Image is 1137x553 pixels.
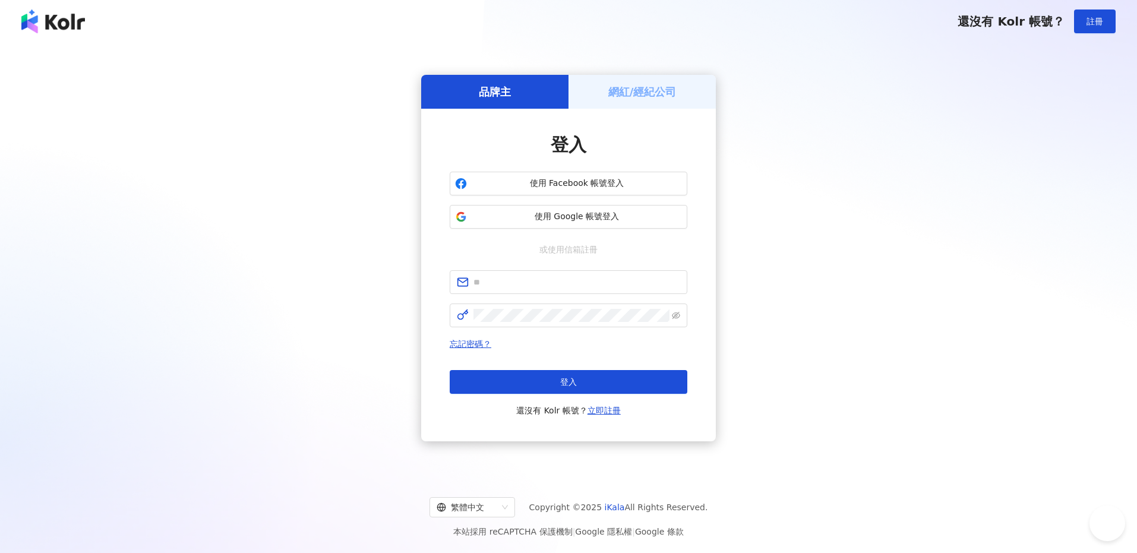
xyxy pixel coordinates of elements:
[551,134,586,155] span: 登入
[605,503,625,512] a: iKala
[479,84,511,99] h5: 品牌主
[608,84,677,99] h5: 網紅/經紀公司
[450,205,687,229] button: 使用 Google 帳號登入
[453,524,683,539] span: 本站採用 reCAPTCHA 保護機制
[472,211,682,223] span: 使用 Google 帳號登入
[450,370,687,394] button: 登入
[1074,10,1116,33] button: 註冊
[21,10,85,33] img: logo
[632,527,635,536] span: |
[1089,505,1125,541] iframe: Help Scout Beacon - Open
[573,527,576,536] span: |
[529,500,708,514] span: Copyright © 2025 All Rights Reserved.
[450,172,687,195] button: 使用 Facebook 帳號登入
[635,527,684,536] a: Google 條款
[560,377,577,387] span: 登入
[437,498,497,517] div: 繁體中文
[958,14,1065,29] span: 還沒有 Kolr 帳號？
[516,403,621,418] span: 還沒有 Kolr 帳號？
[672,311,680,320] span: eye-invisible
[450,339,491,349] a: 忘記密碼？
[472,178,682,189] span: 使用 Facebook 帳號登入
[575,527,632,536] a: Google 隱私權
[531,243,606,256] span: 或使用信箱註冊
[1087,17,1103,26] span: 註冊
[588,406,621,415] a: 立即註冊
